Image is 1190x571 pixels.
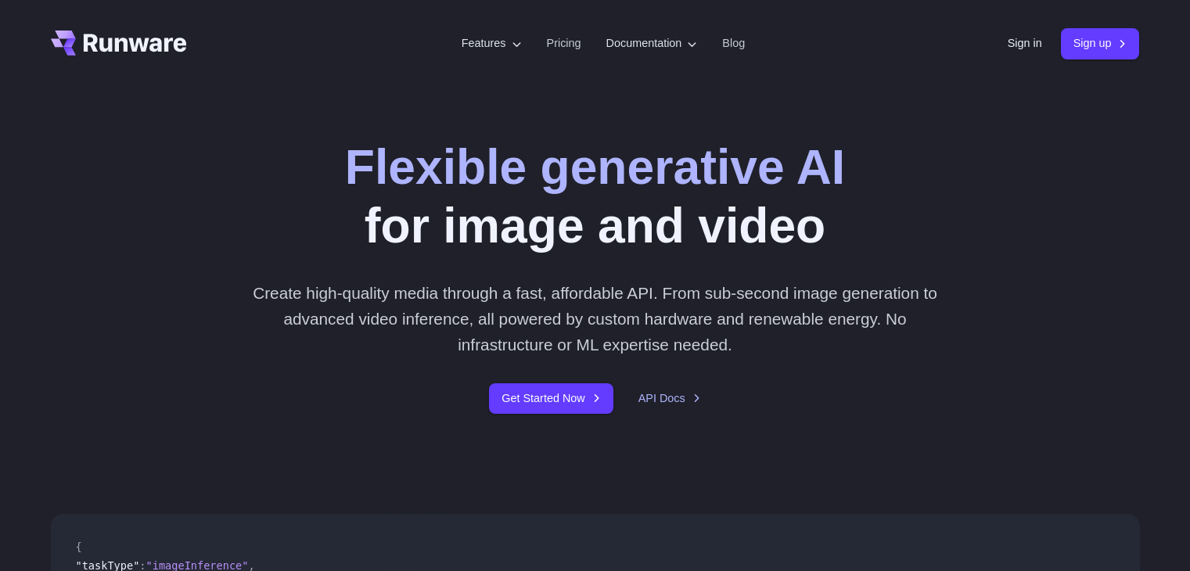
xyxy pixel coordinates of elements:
[345,138,845,255] h1: for image and video
[1061,28,1140,59] a: Sign up
[246,280,944,358] p: Create high-quality media through a fast, affordable API. From sub-second image generation to adv...
[606,34,698,52] label: Documentation
[51,31,187,56] a: Go to /
[489,383,613,414] a: Get Started Now
[722,34,745,52] a: Blog
[462,34,522,52] label: Features
[547,34,581,52] a: Pricing
[1008,34,1042,52] a: Sign in
[76,540,82,553] span: {
[638,390,701,408] a: API Docs
[345,139,845,194] strong: Flexible generative AI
